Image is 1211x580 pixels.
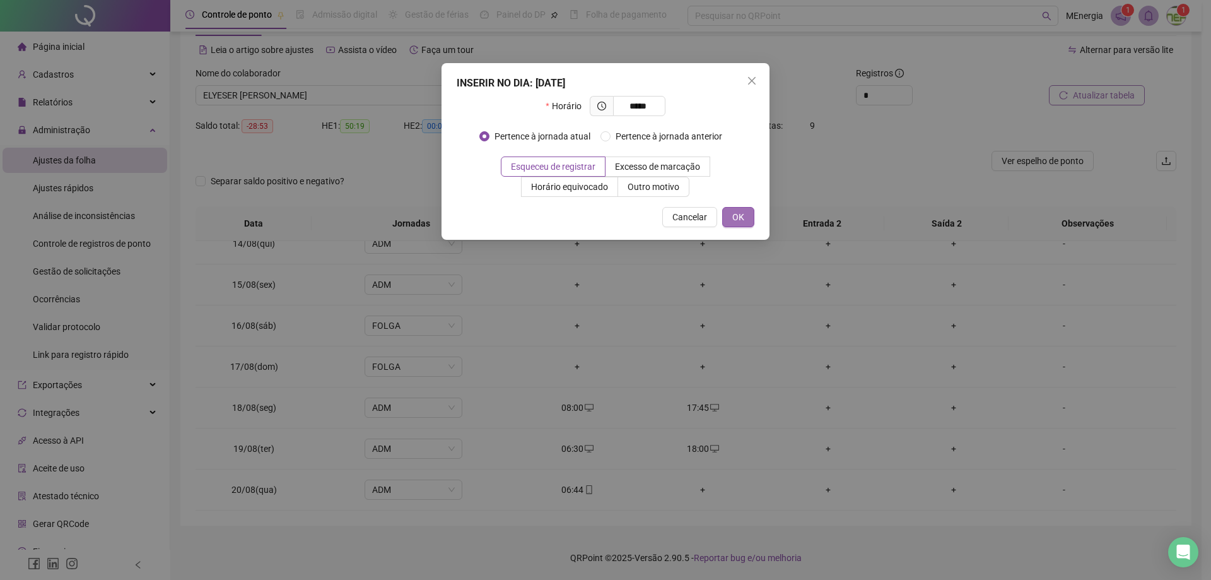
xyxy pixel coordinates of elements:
div: Open Intercom Messenger [1168,537,1198,567]
span: clock-circle [597,102,606,110]
span: Pertence à jornada atual [489,129,595,143]
span: Horário equivocado [531,182,608,192]
span: Excesso de marcação [615,162,700,172]
span: Outro motivo [628,182,679,192]
span: Esqueceu de registrar [511,162,595,172]
span: Cancelar [672,210,707,224]
div: INSERIR NO DIA : [DATE] [457,76,754,91]
span: Pertence à jornada anterior [611,129,727,143]
button: Cancelar [662,207,717,227]
label: Horário [546,96,589,116]
button: Close [742,71,762,91]
span: OK [732,210,744,224]
button: OK [722,207,754,227]
span: close [747,76,757,86]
